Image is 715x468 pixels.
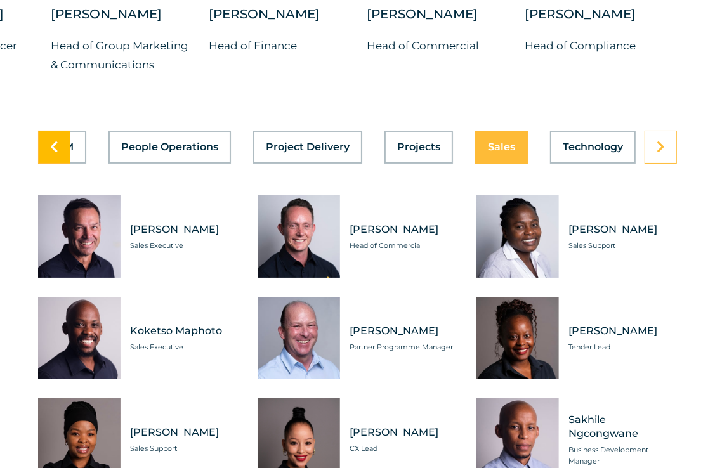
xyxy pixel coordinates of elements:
span: Sales Executive [130,240,239,251]
span: Sakhile Ngcongwane [568,413,677,441]
div: [PERSON_NAME] [51,4,190,36]
span: Technology [563,142,623,152]
span: Project Delivery [266,142,350,152]
span: People Operations [121,142,218,152]
span: Koketso Maphoto [130,324,239,338]
span: Business Development Manager [568,444,677,467]
div: [PERSON_NAME] [209,4,348,36]
span: Projects [397,142,440,152]
span: Sales Executive [130,341,239,353]
span: [PERSON_NAME] [568,223,677,237]
span: [PERSON_NAME] [350,426,458,439]
span: Head of Commercial [350,240,458,251]
span: [PERSON_NAME] [350,324,458,338]
span: Sales [488,142,515,152]
p: Head of Finance [209,36,348,55]
span: [PERSON_NAME] [130,223,239,237]
p: Head of Commercial [367,36,506,55]
span: [PERSON_NAME] [130,426,239,439]
p: Head of Group Marketing & Communications [51,36,190,74]
p: Head of Compliance [525,36,664,55]
span: [PERSON_NAME] [568,324,677,338]
span: CX Lead [350,443,458,454]
div: [PERSON_NAME] [367,4,506,36]
span: Partner Programme Manager [350,341,458,353]
span: [PERSON_NAME] [350,223,458,237]
span: Sales Support [130,443,239,454]
span: Sales Support [568,240,677,251]
div: [PERSON_NAME] [525,4,664,36]
span: Tender Lead [568,341,677,353]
